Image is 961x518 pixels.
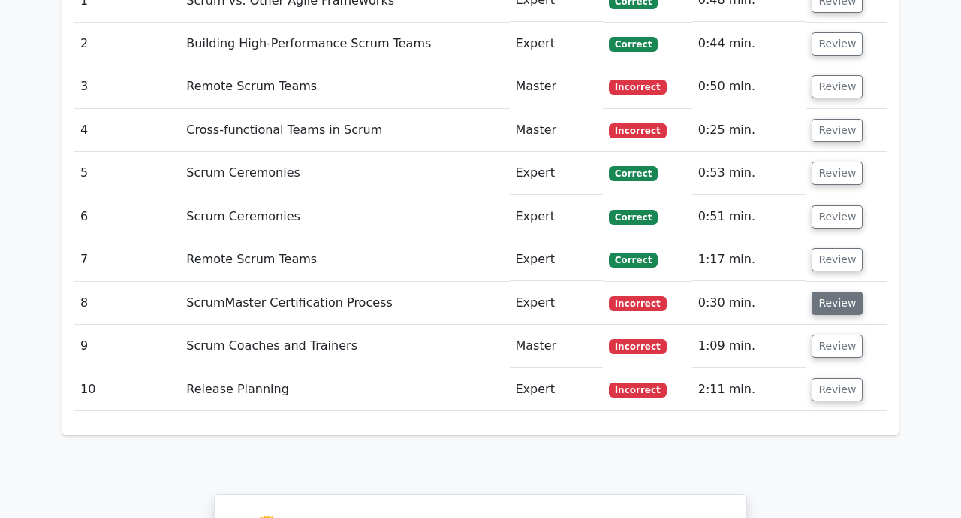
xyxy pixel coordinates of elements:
td: 0:30 min. [692,282,806,325]
td: Expert [510,152,603,195]
button: Review [812,248,863,271]
button: Review [812,75,863,98]
td: Expert [510,23,603,65]
span: Incorrect [609,383,667,398]
span: Correct [609,210,658,225]
td: 1:17 min. [692,238,806,281]
td: 3 [74,65,180,108]
button: Review [812,335,863,358]
td: ScrumMaster Certification Process [180,282,509,325]
td: 2 [74,23,180,65]
td: Master [510,109,603,152]
span: Incorrect [609,80,667,95]
td: Expert [510,195,603,238]
td: Remote Scrum Teams [180,65,509,108]
td: Remote Scrum Teams [180,238,509,281]
button: Review [812,292,863,315]
td: 0:51 min. [692,195,806,238]
td: Expert [510,368,603,411]
td: 0:25 min. [692,109,806,152]
td: 2:11 min. [692,368,806,411]
td: 0:50 min. [692,65,806,108]
span: Correct [609,37,658,52]
td: Scrum Coaches and Trainers [180,325,509,368]
td: 4 [74,109,180,152]
td: 0:53 min. [692,152,806,195]
span: Correct [609,253,658,268]
span: Incorrect [609,296,667,311]
td: Master [510,65,603,108]
td: 6 [74,195,180,238]
button: Review [812,378,863,401]
button: Review [812,162,863,185]
td: Scrum Ceremonies [180,152,509,195]
td: 0:44 min. [692,23,806,65]
td: 10 [74,368,180,411]
td: Expert [510,282,603,325]
td: Building High-Performance Scrum Teams [180,23,509,65]
span: Incorrect [609,339,667,354]
td: Scrum Ceremonies [180,195,509,238]
td: 1:09 min. [692,325,806,368]
button: Review [812,119,863,142]
td: Expert [510,238,603,281]
button: Review [812,32,863,56]
td: 5 [74,152,180,195]
button: Review [812,205,863,229]
span: Correct [609,166,658,181]
td: Cross-functional Teams in Scrum [180,109,509,152]
span: Incorrect [609,123,667,138]
td: Master [510,325,603,368]
td: Release Planning [180,368,509,411]
td: 7 [74,238,180,281]
td: 9 [74,325,180,368]
td: 8 [74,282,180,325]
